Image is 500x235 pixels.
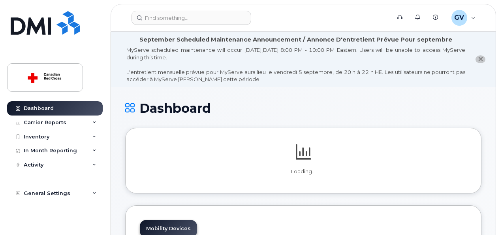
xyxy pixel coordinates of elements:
p: Loading... [140,168,467,175]
div: September Scheduled Maintenance Announcement / Annonce D'entretient Prévue Pour septembre [139,36,452,44]
div: MyServe scheduled maintenance will occur [DATE][DATE] 8:00 PM - 10:00 PM Eastern. Users will be u... [126,46,465,83]
button: close notification [476,55,485,64]
h1: Dashboard [125,101,481,115]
